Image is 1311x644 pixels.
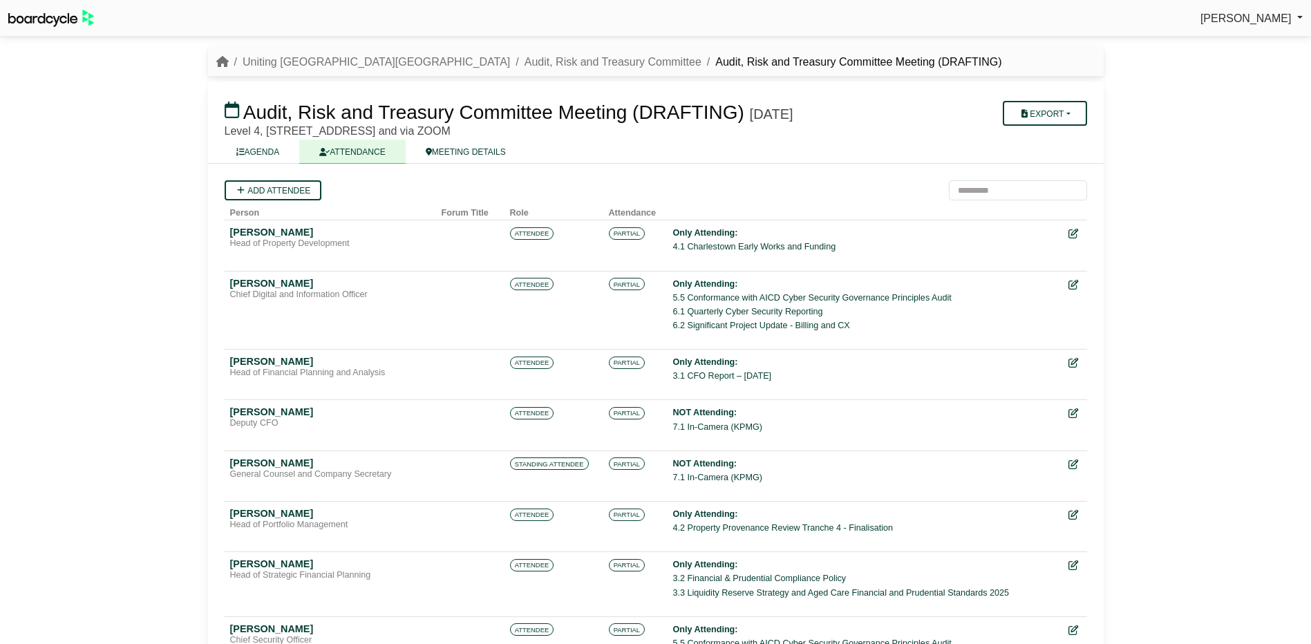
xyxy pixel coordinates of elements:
[673,277,1057,291] div: Only Attending:
[230,623,431,635] div: [PERSON_NAME]
[673,305,1057,319] li: 6.1 Quarterly Cyber Security Reporting
[701,53,1002,71] li: Audit, Risk and Treasury Committee Meeting (DRAFTING)
[230,507,431,520] div: [PERSON_NAME]
[1003,101,1086,126] button: Export
[603,200,668,220] th: Attendance
[609,509,645,521] span: PARTIAL
[673,623,1057,636] div: Only Attending:
[510,357,554,369] span: ATTENDEE
[673,226,1057,240] div: Only Attending:
[510,407,554,419] span: ATTENDEE
[673,558,1057,571] div: Only Attending:
[673,406,1057,419] div: NOT Attending:
[673,571,1057,585] li: 3.2 Financial & Prudential Compliance Policy
[230,418,431,429] div: Deputy CFO
[230,570,431,581] div: Head of Strategic Financial Planning
[510,559,554,571] span: ATTENDEE
[230,355,431,368] div: [PERSON_NAME]
[216,53,1002,71] nav: breadcrumb
[436,200,504,220] th: Forum Title
[673,319,1057,332] li: 6.2 Significant Project Update - Billing and CX
[230,238,431,249] div: Head of Property Development
[525,56,701,68] a: Audit, Risk and Treasury Committee
[1068,355,1082,371] div: Edit
[609,278,645,290] span: PARTIAL
[230,558,431,570] div: [PERSON_NAME]
[243,56,510,68] a: Uniting [GEOGRAPHIC_DATA][GEOGRAPHIC_DATA]
[673,291,1057,305] li: 5.5 Conformance with AICD Cyber Security Governance Principles Audit
[673,521,1057,535] li: 4.2 Property Provenance Review Tranche 4 - Finalisation
[1068,558,1082,574] div: Edit
[609,227,645,240] span: PARTIAL
[1068,457,1082,473] div: Edit
[225,125,451,137] span: Level 4, [STREET_ADDRESS] and via ZOOM
[510,227,554,240] span: ATTENDEE
[225,200,436,220] th: Person
[1068,507,1082,523] div: Edit
[230,368,431,379] div: Head of Financial Planning and Analysis
[1200,10,1303,28] a: [PERSON_NAME]
[406,140,526,164] a: MEETING DETAILS
[673,586,1057,600] li: 3.3 Liquidity Reserve Strategy and Aged Care Financial and Prudential Standards 2025
[8,10,94,27] img: BoardcycleBlackGreen-aaafeed430059cb809a45853b8cf6d952af9d84e6e89e1f1685b34bfd5cb7d64.svg
[1068,226,1082,242] div: Edit
[673,369,1057,383] li: 3.1 CFO Report – [DATE]
[1068,623,1082,638] div: Edit
[230,277,431,290] div: [PERSON_NAME]
[673,471,1057,484] li: 7.1 In-Camera (KPMG)
[510,457,589,470] span: STANDING ATTENDEE
[510,509,554,521] span: ATTENDEE
[216,140,300,164] a: AGENDA
[1068,406,1082,422] div: Edit
[609,457,645,470] span: PARTIAL
[230,406,431,418] div: [PERSON_NAME]
[609,559,645,571] span: PARTIAL
[243,102,744,123] span: Audit, Risk and Treasury Committee Meeting (DRAFTING)
[230,290,431,301] div: Chief Digital and Information Officer
[609,407,645,419] span: PARTIAL
[673,420,1057,434] li: 7.1 In-Camera (KPMG)
[673,355,1057,369] div: Only Attending:
[504,200,603,220] th: Role
[673,240,1057,254] li: 4.1 Charlestown Early Works and Funding
[230,520,431,531] div: Head of Portfolio Management
[299,140,405,164] a: ATTENDANCE
[609,623,645,636] span: PARTIAL
[225,180,322,200] a: Add attendee
[230,226,431,238] div: [PERSON_NAME]
[1068,277,1082,293] div: Edit
[750,106,793,122] div: [DATE]
[510,278,554,290] span: ATTENDEE
[230,457,431,469] div: [PERSON_NAME]
[609,357,645,369] span: PARTIAL
[510,623,554,636] span: ATTENDEE
[673,507,1057,521] div: Only Attending:
[1200,12,1292,24] span: [PERSON_NAME]
[230,469,431,480] div: General Counsel and Company Secretary
[673,457,1057,471] div: NOT Attending:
